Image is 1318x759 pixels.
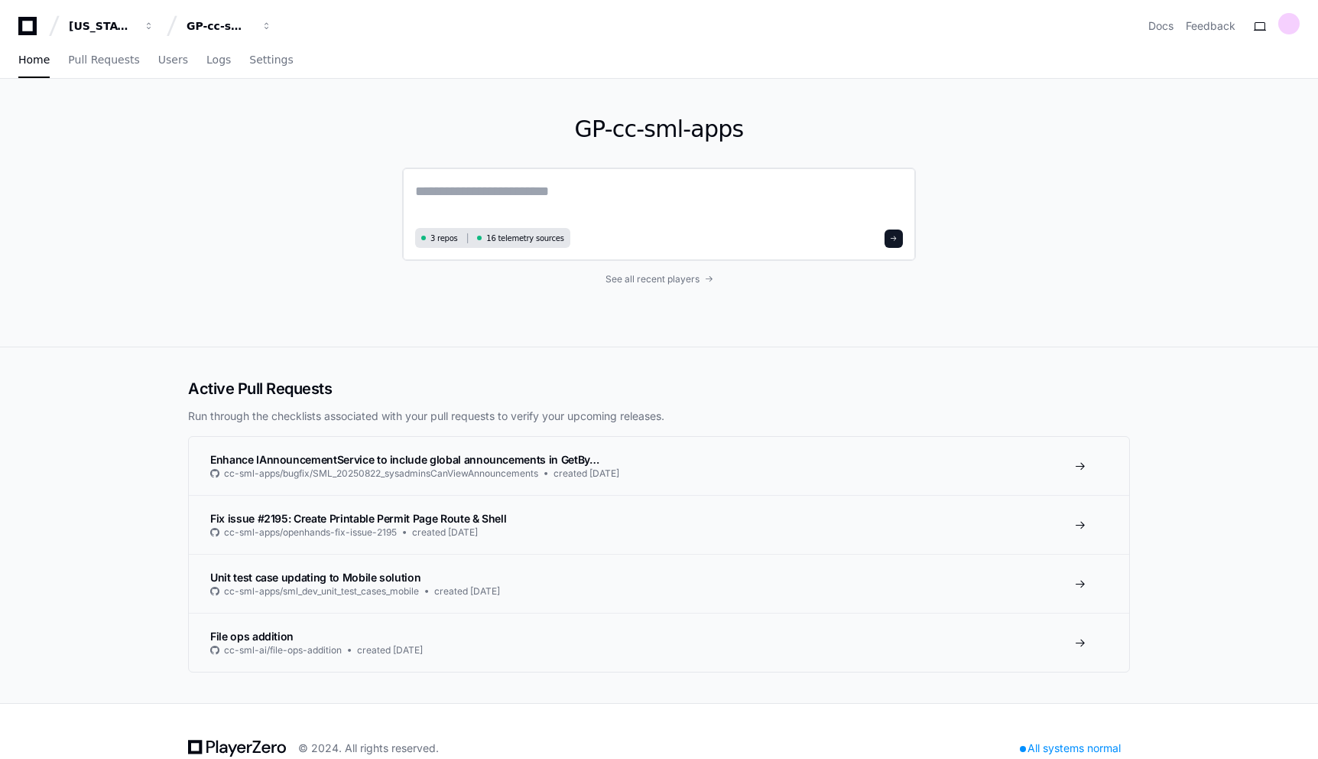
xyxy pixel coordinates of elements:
span: created [DATE] [357,644,423,656]
a: Logs [206,43,231,78]
span: Pull Requests [68,55,139,64]
span: Enhance IAnnouncementService to include global announcements in GetBy… [210,453,599,466]
span: created [DATE] [553,467,619,480]
span: cc-sml-apps/bugfix/SML_20250822_sysadminsCanViewAnnouncements [224,467,538,480]
a: Settings [249,43,293,78]
span: cc-sml-apps/sml_dev_unit_test_cases_mobile [224,585,419,598]
a: Home [18,43,50,78]
span: Home [18,55,50,64]
div: All systems normal [1011,738,1130,759]
span: 3 repos [430,233,458,244]
a: See all recent players [402,273,916,285]
span: Settings [249,55,293,64]
span: See all recent players [605,273,700,285]
button: [US_STATE] Pacific [63,12,161,40]
span: created [DATE] [434,585,500,598]
button: GP-cc-sml-apps [180,12,278,40]
a: Enhance IAnnouncementService to include global announcements in GetBy…cc-sml-apps/bugfix/SML_2025... [189,437,1129,495]
a: Users [158,43,188,78]
a: Docs [1148,18,1174,34]
div: [US_STATE] Pacific [69,18,135,34]
span: Users [158,55,188,64]
div: © 2024. All rights reserved. [298,741,439,756]
span: Unit test case updating to Mobile solution [210,571,420,584]
span: cc-sml-ai/file-ops-addition [224,644,342,656]
a: Pull Requests [68,43,139,78]
span: Logs [206,55,231,64]
p: Run through the checklists associated with your pull requests to verify your upcoming releases. [188,409,1130,424]
span: 16 telemetry sources [486,233,563,244]
a: Unit test case updating to Mobile solutioncc-sml-apps/sml_dev_unit_test_cases_mobilecreated [DATE] [189,554,1129,613]
div: GP-cc-sml-apps [187,18,252,34]
a: Fix issue #2195: Create Printable Permit Page Route & Shellcc-sml-apps/openhands-fix-issue-2195cr... [189,495,1129,554]
span: File ops addition [210,630,294,643]
span: cc-sml-apps/openhands-fix-issue-2195 [224,526,397,539]
h1: GP-cc-sml-apps [402,116,916,143]
button: Feedback [1186,18,1235,34]
span: created [DATE] [412,526,478,539]
a: File ops additioncc-sml-ai/file-ops-additioncreated [DATE] [189,613,1129,672]
span: Fix issue #2195: Create Printable Permit Page Route & Shell [210,512,506,525]
h2: Active Pull Requests [188,378,1130,399]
